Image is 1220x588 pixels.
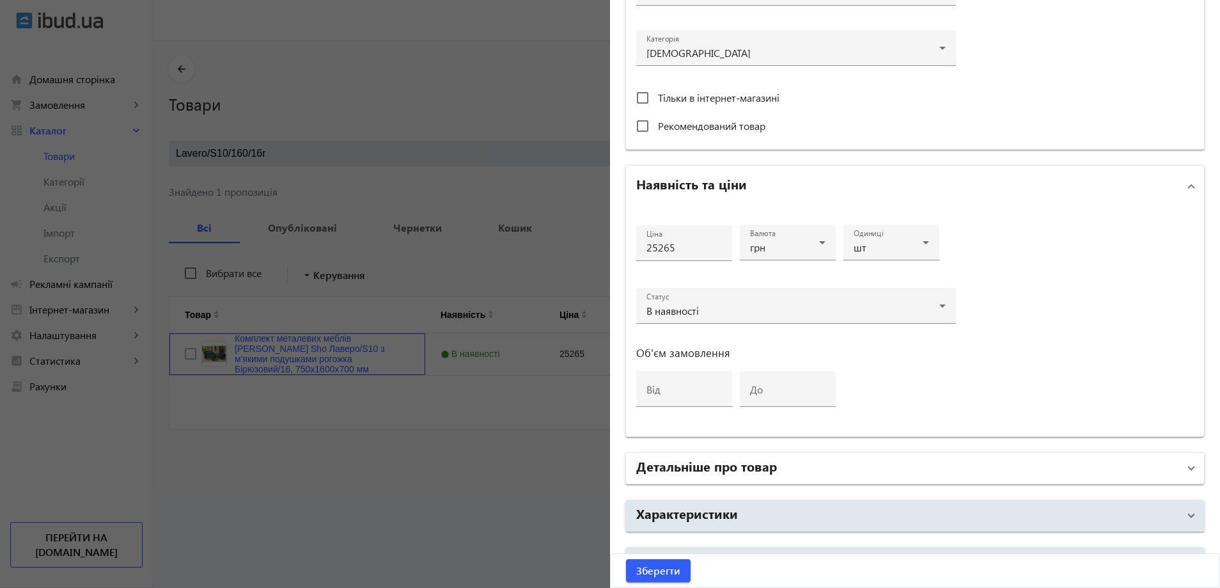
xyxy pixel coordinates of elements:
[750,383,763,396] mat-label: до
[750,228,776,239] mat-label: Валюта
[636,175,747,193] h2: Наявність та ціни
[646,292,669,302] mat-label: Статус
[626,207,1204,436] div: Наявність та ціни
[750,241,765,254] span: грн
[646,383,661,396] mat-label: від
[854,241,866,254] span: шт
[636,348,956,358] h3: Об'єм замовлення
[854,228,884,239] mat-label: Одиниці
[658,119,765,132] span: Рекомендований товар
[646,229,662,239] mat-label: Ціна
[636,457,777,475] h2: Детальніше про товар
[626,453,1204,484] mat-expansion-panel-header: Детальніше про товар
[658,91,779,104] span: Тільки в інтернет-магазині
[626,166,1204,207] mat-expansion-panel-header: Наявність та ціни
[646,304,699,317] span: В наявності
